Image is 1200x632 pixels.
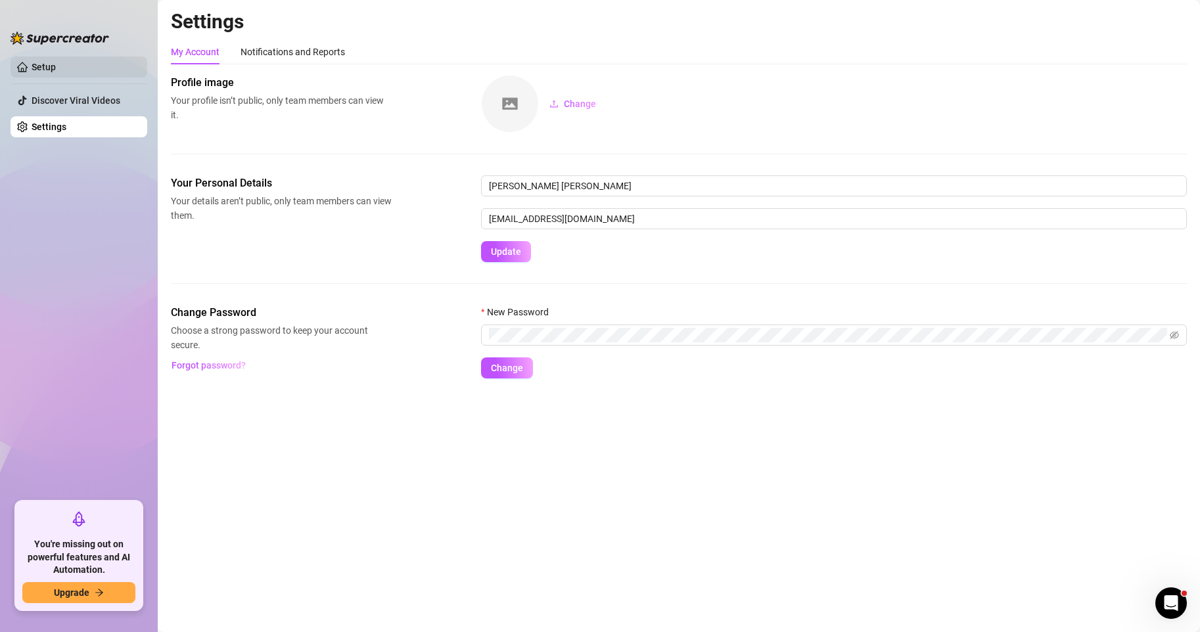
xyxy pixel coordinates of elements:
[481,175,1187,196] input: Enter name
[32,95,120,106] a: Discover Viral Videos
[549,99,559,108] span: upload
[54,587,89,598] span: Upgrade
[481,208,1187,229] input: Enter new email
[489,328,1167,342] input: New Password
[71,511,87,527] span: rocket
[171,45,219,59] div: My Account
[171,305,392,321] span: Change Password
[171,175,392,191] span: Your Personal Details
[22,582,135,603] button: Upgradearrow-right
[22,538,135,577] span: You're missing out on powerful features and AI Automation.
[11,32,109,45] img: logo-BBDzfeDw.svg
[171,93,392,122] span: Your profile isn’t public, only team members can view it.
[491,363,523,373] span: Change
[32,62,56,72] a: Setup
[171,355,246,376] button: Forgot password?
[171,194,392,223] span: Your details aren’t public, only team members can view them.
[95,588,104,597] span: arrow-right
[171,323,392,352] span: Choose a strong password to keep your account secure.
[482,76,538,132] img: square-placeholder.png
[171,75,392,91] span: Profile image
[481,305,557,319] label: New Password
[1170,330,1179,340] span: eye-invisible
[172,360,246,371] span: Forgot password?
[481,241,531,262] button: Update
[539,93,607,114] button: Change
[171,9,1187,34] h2: Settings
[1155,587,1187,619] iframe: Intercom live chat
[481,357,533,378] button: Change
[241,45,345,59] div: Notifications and Reports
[564,99,596,109] span: Change
[32,122,66,132] a: Settings
[491,246,521,257] span: Update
